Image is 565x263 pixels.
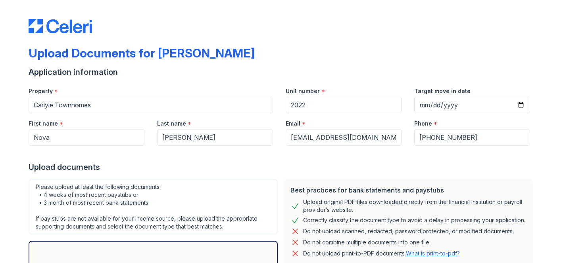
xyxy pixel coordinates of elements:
[303,250,460,257] p: Do not upload print-to-PDF documents.
[29,46,255,60] div: Upload Documents for [PERSON_NAME]
[303,238,430,247] div: Do not combine multiple documents into one file.
[290,185,527,195] div: Best practices for bank statements and paystubs
[29,87,53,95] label: Property
[286,87,320,95] label: Unit number
[303,198,527,214] div: Upload original PDF files downloaded directly from the financial institution or payroll provider’...
[29,120,58,128] label: First name
[303,227,514,236] div: Do not upload scanned, redacted, password protected, or modified documents.
[414,120,432,128] label: Phone
[29,162,536,173] div: Upload documents
[29,19,92,33] img: CE_Logo_Blue-a8612792a0a2168367f1c8372b55b34899dd931a85d93a1a3d3e32e68fde9ad4.png
[286,120,300,128] label: Email
[157,120,186,128] label: Last name
[29,179,278,234] div: Please upload at least the following documents: • 4 weeks of most recent paystubs or • 3 month of...
[414,87,471,95] label: Target move in date
[29,67,536,78] div: Application information
[406,250,460,257] a: What is print-to-pdf?
[303,215,525,225] div: Correctly classify the document type to avoid a delay in processing your application.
